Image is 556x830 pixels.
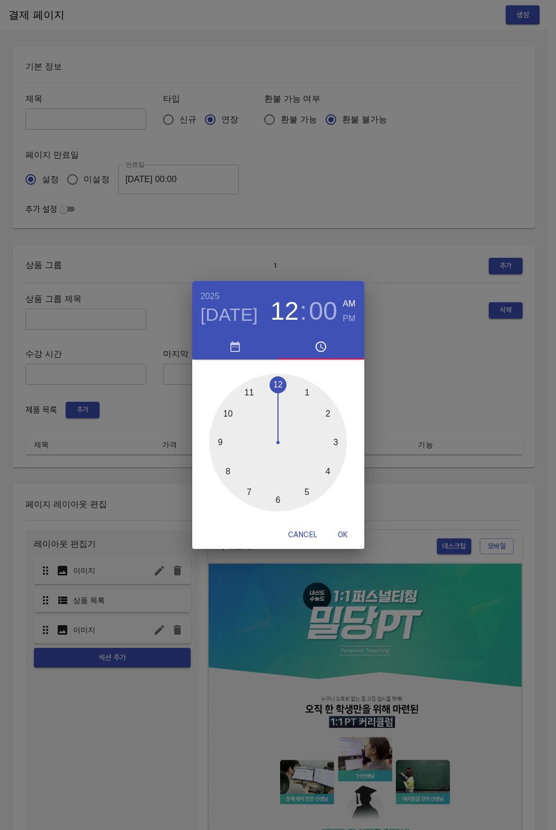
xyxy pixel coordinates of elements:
button: [DATE] [201,304,258,326]
button: Cancel [284,525,321,545]
button: 12 [271,296,299,326]
span: OK [330,528,356,542]
button: 2025 [201,289,220,304]
button: 00 [309,296,337,326]
h3: : [300,296,307,326]
button: PM [343,311,355,326]
span: Cancel [288,528,317,542]
button: AM [343,296,355,311]
button: OK [326,525,360,545]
